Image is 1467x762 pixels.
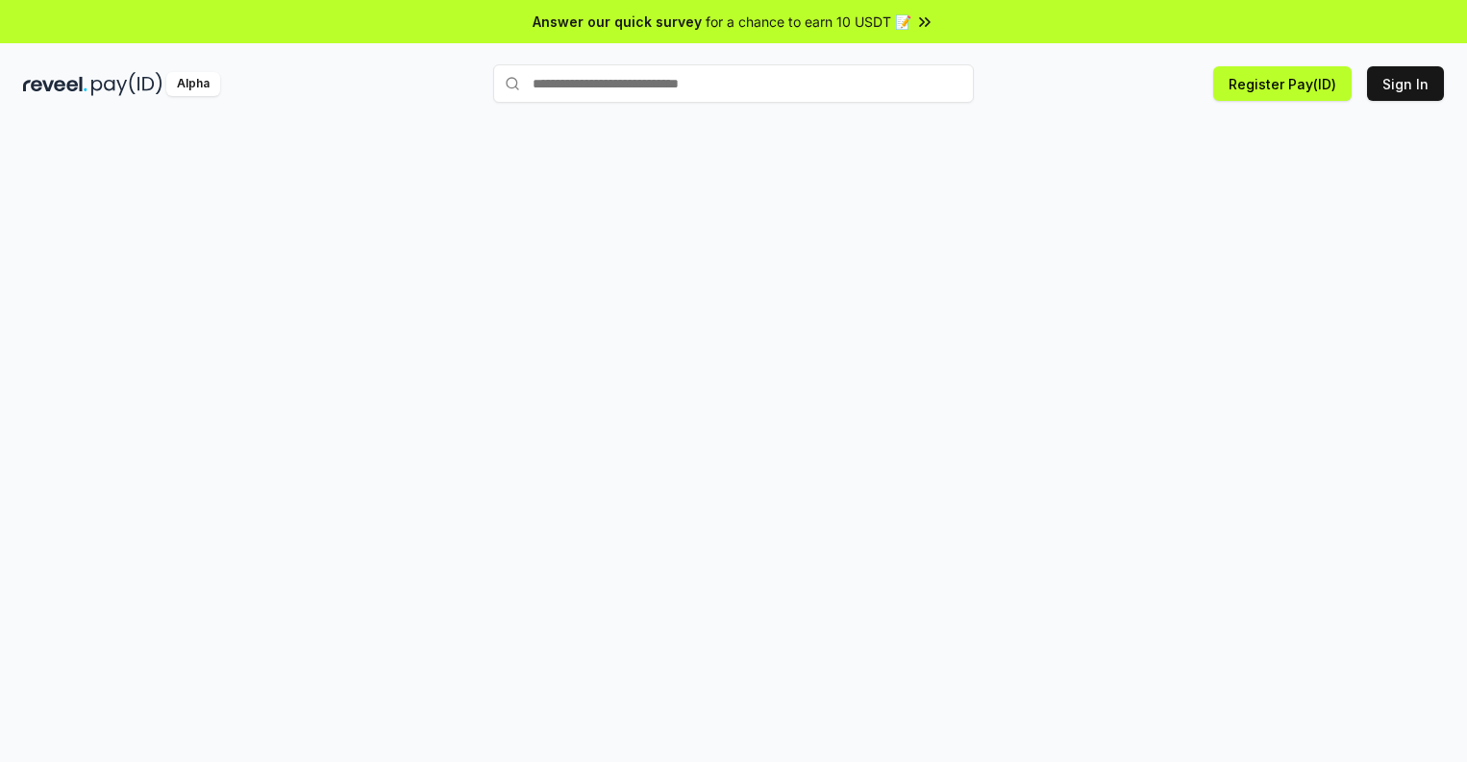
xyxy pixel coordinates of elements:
[1213,66,1352,101] button: Register Pay(ID)
[533,12,702,32] span: Answer our quick survey
[166,72,220,96] div: Alpha
[23,72,87,96] img: reveel_dark
[91,72,162,96] img: pay_id
[706,12,911,32] span: for a chance to earn 10 USDT 📝
[1367,66,1444,101] button: Sign In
